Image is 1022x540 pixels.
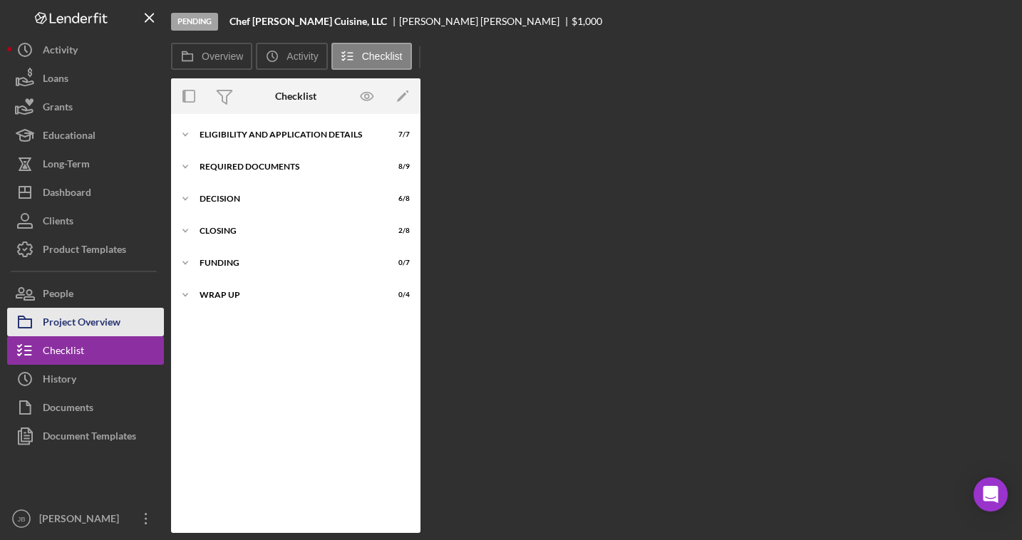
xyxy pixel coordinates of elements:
[7,64,164,93] button: Loans
[43,64,68,96] div: Loans
[171,13,218,31] div: Pending
[7,279,164,308] button: People
[7,336,164,365] button: Checklist
[43,178,91,210] div: Dashboard
[200,162,374,171] div: REQUIRED DOCUMENTS
[36,504,128,536] div: [PERSON_NAME]
[43,365,76,397] div: History
[200,130,374,139] div: Eligibility and Application Details
[384,291,410,299] div: 0 / 4
[287,51,318,62] label: Activity
[7,207,164,235] button: Clients
[7,150,164,178] button: Long-Term
[229,16,387,27] b: Chef [PERSON_NAME] Cuisine, LLC
[43,308,120,340] div: Project Overview
[362,51,403,62] label: Checklist
[7,365,164,393] button: History
[171,43,252,70] button: Overview
[43,121,96,153] div: Educational
[384,227,410,235] div: 2 / 8
[7,504,164,533] button: JB[PERSON_NAME]
[43,150,90,182] div: Long-Term
[43,235,126,267] div: Product Templates
[43,393,93,425] div: Documents
[43,422,136,454] div: Document Templates
[7,121,164,150] button: Educational
[384,130,410,139] div: 7 / 7
[7,393,164,422] button: Documents
[202,51,243,62] label: Overview
[200,291,374,299] div: WRAP UP
[275,90,316,102] div: Checklist
[7,235,164,264] button: Product Templates
[7,308,164,336] button: Project Overview
[399,16,572,27] div: [PERSON_NAME] [PERSON_NAME]
[572,16,602,27] div: $1,000
[384,259,410,267] div: 0 / 7
[43,36,78,68] div: Activity
[7,422,164,450] button: Document Templates
[43,93,73,125] div: Grants
[200,259,374,267] div: Funding
[7,93,164,121] button: Grants
[17,515,25,523] text: JB
[43,279,73,311] div: People
[384,194,410,203] div: 6 / 8
[7,178,164,207] button: Dashboard
[43,207,73,239] div: Clients
[43,336,84,368] div: Checklist
[200,227,374,235] div: CLOSING
[200,194,374,203] div: DECISION
[7,36,164,64] button: Activity
[384,162,410,171] div: 8 / 9
[256,43,327,70] button: Activity
[331,43,412,70] button: Checklist
[974,477,1008,512] div: Open Intercom Messenger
